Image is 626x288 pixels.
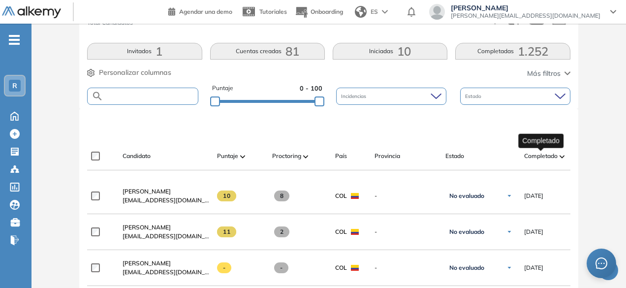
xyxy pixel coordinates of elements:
i: - [9,39,20,41]
img: SEARCH_ALT [92,90,103,102]
a: [PERSON_NAME] [123,223,209,232]
img: arrow [382,10,388,14]
img: Ícono de flecha [506,265,512,271]
button: Onboarding [295,1,343,23]
span: [PERSON_NAME] [123,188,171,195]
span: País [335,152,347,160]
img: [missing "en.ARROW_ALT" translation] [560,155,564,158]
a: [PERSON_NAME] [123,187,209,196]
span: [DATE] [524,192,543,200]
span: - [375,192,438,200]
button: Más filtros [527,68,570,79]
img: Ícono de flecha [506,229,512,235]
span: Estado [445,152,464,160]
button: Completadas1.252 [455,43,570,60]
span: R [12,82,17,90]
span: [EMAIL_ADDRESS][DOMAIN_NAME] [123,232,209,241]
span: 8 [274,191,289,201]
img: COL [351,229,359,235]
span: Provincia [375,152,400,160]
img: COL [351,265,359,271]
span: COL [335,263,347,272]
span: Candidato [123,152,151,160]
span: Agendar una demo [179,8,232,15]
span: No evaluado [449,192,484,200]
div: Completado [518,133,563,148]
span: message [595,257,607,269]
span: Proctoring [272,152,301,160]
span: [PERSON_NAME] [123,224,171,231]
span: - [375,263,438,272]
img: Logo [2,6,61,19]
a: Agendar una demo [168,5,232,17]
span: 10 [217,191,236,201]
img: Ícono de flecha [506,193,512,199]
img: [missing "en.ARROW_ALT" translation] [240,155,245,158]
div: Estado [460,88,570,105]
span: [EMAIL_ADDRESS][DOMAIN_NAME] [123,196,209,205]
span: Incidencias [341,93,368,100]
span: - [217,262,231,273]
span: [PERSON_NAME][EMAIL_ADDRESS][DOMAIN_NAME] [451,12,600,20]
span: [DATE] [524,227,543,236]
span: Tutoriales [259,8,287,15]
span: 0 - 100 [300,84,322,93]
button: Invitados1 [87,43,202,60]
span: [EMAIL_ADDRESS][DOMAIN_NAME] [123,268,209,277]
span: Personalizar columnas [99,67,171,78]
img: COL [351,193,359,199]
span: Onboarding [311,8,343,15]
span: COL [335,227,347,236]
span: 11 [217,226,236,237]
span: ES [371,7,378,16]
span: COL [335,192,347,200]
span: [PERSON_NAME] [451,4,600,12]
button: Cuentas creadas81 [210,43,325,60]
img: [missing "en.ARROW_ALT" translation] [303,155,308,158]
button: Iniciadas10 [333,43,447,60]
span: 2 [274,226,289,237]
img: world [355,6,367,18]
span: - [274,262,288,273]
span: No evaluado [449,228,484,236]
span: Puntaje [212,84,233,93]
span: [DATE] [524,263,543,272]
div: Incidencias [336,88,446,105]
span: Estado [465,93,483,100]
span: Más filtros [527,68,561,79]
button: Personalizar columnas [87,67,171,78]
span: [PERSON_NAME] [123,259,171,267]
span: No evaluado [449,264,484,272]
span: - [375,227,438,236]
a: [PERSON_NAME] [123,259,209,268]
span: Puntaje [217,152,238,160]
span: Completado [524,152,558,160]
